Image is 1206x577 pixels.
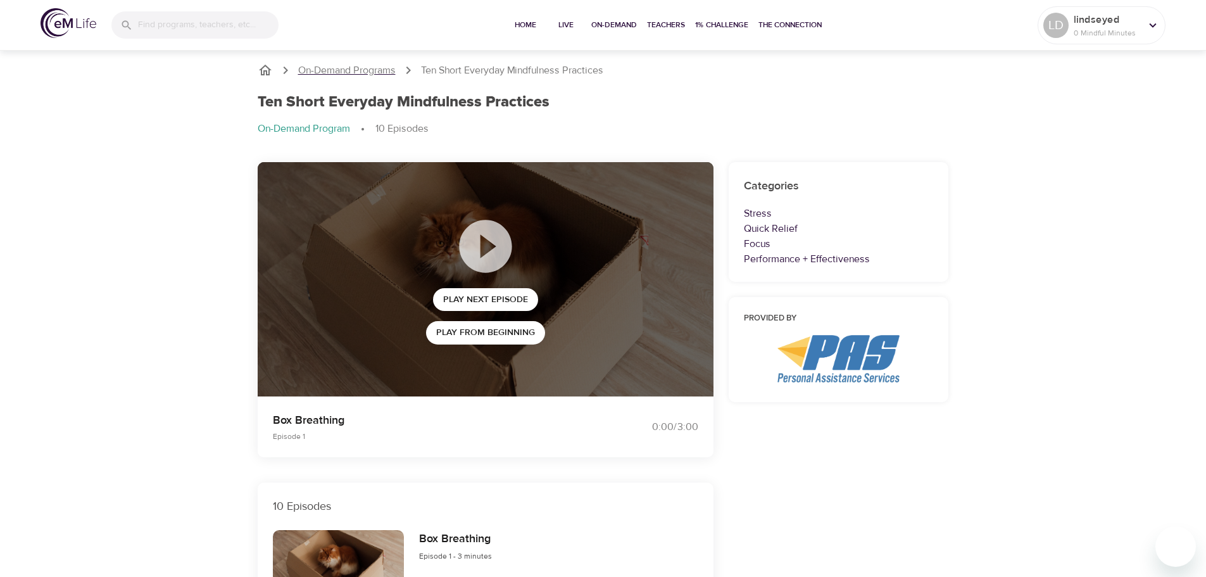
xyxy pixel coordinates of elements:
[758,18,822,32] span: The Connection
[258,63,949,78] nav: breadcrumb
[591,18,637,32] span: On-Demand
[138,11,279,39] input: Find programs, teachers, etc...
[744,312,934,326] h6: Provided by
[436,325,535,341] span: Play from beginning
[298,63,396,78] a: On-Demand Programs
[777,335,899,383] img: PAS%20logo.png
[421,63,603,78] p: Ten Short Everyday Mindfulness Practices
[419,530,492,548] h6: Box Breathing
[744,251,934,267] p: Performance + Effectiveness
[273,412,588,429] p: Box Breathing
[510,18,541,32] span: Home
[695,18,748,32] span: 1% Challenge
[443,292,528,308] span: Play Next Episode
[744,236,934,251] p: Focus
[1155,526,1196,567] iframe: Button to launch messaging window
[1074,12,1141,27] p: lindseyed
[1043,13,1069,38] div: LD
[647,18,685,32] span: Teachers
[433,288,538,312] button: Play Next Episode
[603,420,698,434] div: 0:00 / 3:00
[258,93,550,111] h1: Ten Short Everyday Mindfulness Practices
[1074,27,1141,39] p: 0 Mindful Minutes
[258,122,350,136] p: On-Demand Program
[41,8,96,38] img: logo
[258,122,949,137] nav: breadcrumb
[744,206,934,221] p: Stress
[744,221,934,236] p: Quick Relief
[744,177,934,196] h6: Categories
[551,18,581,32] span: Live
[273,498,698,515] p: 10 Episodes
[273,431,588,442] p: Episode 1
[419,551,492,561] span: Episode 1 - 3 minutes
[375,122,429,136] p: 10 Episodes
[426,321,545,345] button: Play from beginning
